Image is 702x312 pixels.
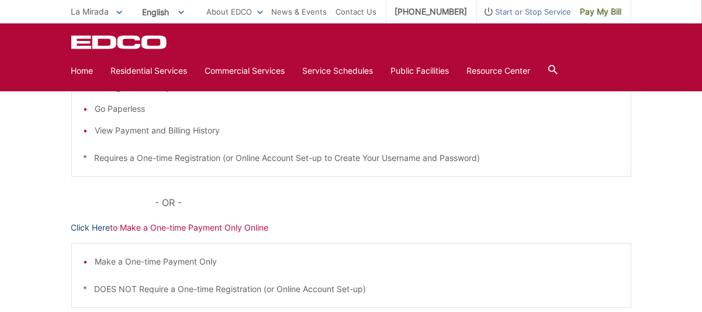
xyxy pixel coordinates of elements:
a: Contact Us [336,5,377,18]
a: EDCD logo. Return to the homepage. [71,35,168,49]
span: Pay My Bill [580,5,622,18]
a: About EDCO [207,5,263,18]
a: Public Facilities [391,64,449,77]
p: * Requires a One-time Registration (or Online Account Set-up to Create Your Username and Password) [84,152,619,164]
p: to Make a One-time Payment Only Online [71,221,631,234]
span: La Mirada [71,6,109,16]
a: Commercial Services [205,64,285,77]
li: View Payment and Billing History [95,124,619,137]
a: News & Events [272,5,327,18]
a: Home [71,64,94,77]
p: * DOES NOT Require a One-time Registration (or Online Account Set-up) [84,283,619,296]
span: English [134,2,193,22]
a: Resource Center [467,64,531,77]
p: - OR - [155,194,631,211]
a: Click Here [71,221,110,234]
li: Go Paperless [95,102,619,115]
a: Service Schedules [303,64,374,77]
li: Make a One-time Payment Only [95,255,619,268]
a: Residential Services [111,64,188,77]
